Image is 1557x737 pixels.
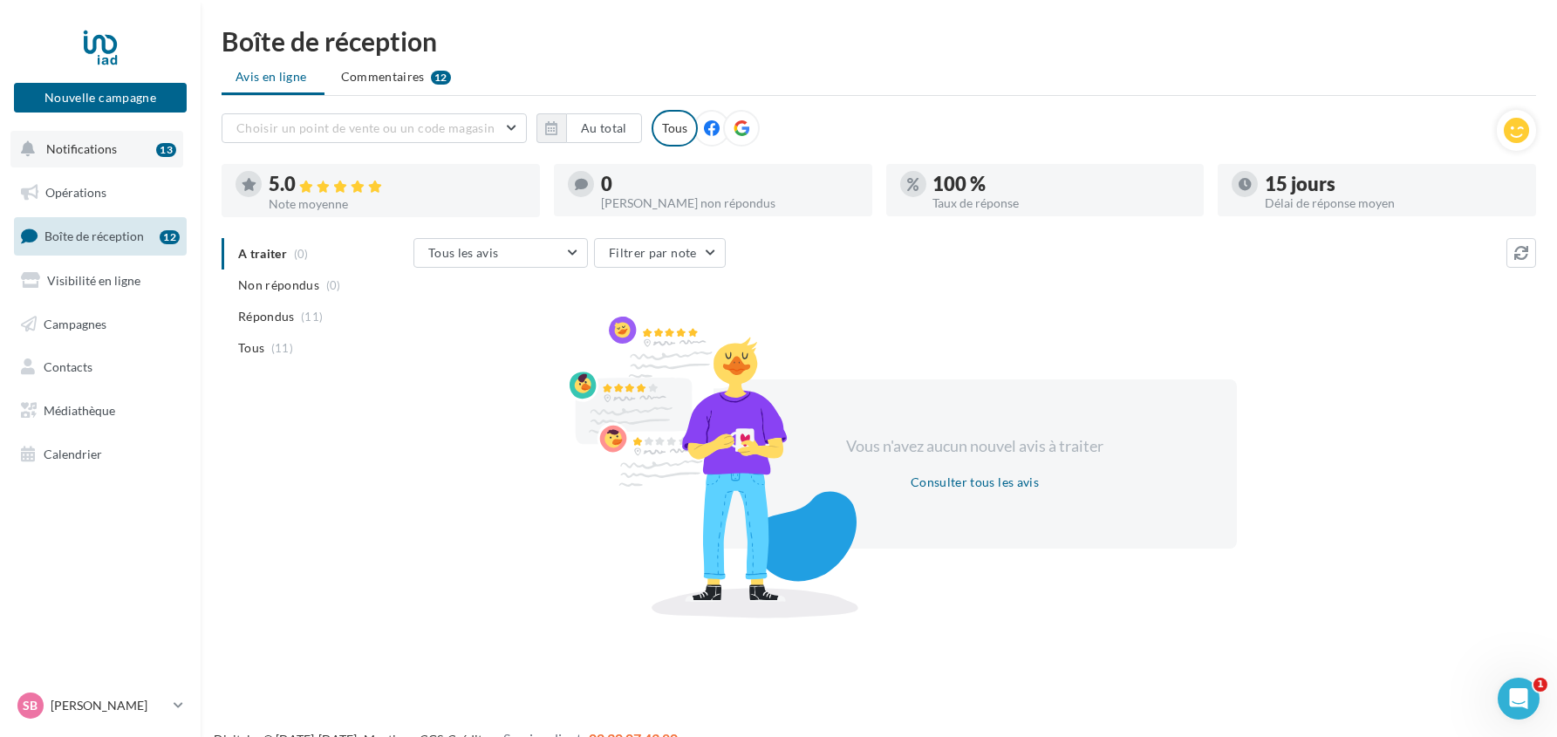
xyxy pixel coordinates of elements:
span: Contacts [44,359,92,374]
div: Tous [652,110,698,147]
p: [PERSON_NAME] [51,697,167,714]
span: 1 [1533,678,1547,692]
button: Au total [566,113,642,143]
a: Opérations [10,174,190,211]
a: Campagnes [10,306,190,343]
div: 100 % [933,174,1191,194]
a: Contacts [10,349,190,386]
span: Notifications [46,141,117,156]
a: Boîte de réception12 [10,217,190,255]
div: 12 [431,71,451,85]
a: Médiathèque [10,392,190,429]
div: 15 jours [1265,174,1522,194]
div: Délai de réponse moyen [1265,197,1522,209]
div: [PERSON_NAME] non répondus [601,197,858,209]
button: Filtrer par note [594,238,726,268]
span: (0) [326,278,341,292]
span: SB [24,697,38,714]
span: (11) [271,341,293,355]
a: Visibilité en ligne [10,263,190,299]
div: 13 [156,143,176,157]
span: Boîte de réception [44,229,144,243]
span: (11) [301,310,323,324]
span: Choisir un point de vente ou un code magasin [236,120,495,135]
span: Tous les avis [428,245,499,260]
span: Campagnes [44,316,106,331]
div: 12 [160,230,180,244]
span: Répondus [238,308,295,325]
span: Non répondus [238,276,319,294]
div: Vous n'avez aucun nouvel avis à traiter [825,435,1125,458]
div: Note moyenne [269,198,526,210]
span: Visibilité en ligne [47,273,140,288]
button: Au total [536,113,642,143]
button: Notifications 13 [10,131,183,167]
div: 5.0 [269,174,526,194]
div: Boîte de réception [222,28,1536,54]
button: Nouvelle campagne [14,83,187,113]
a: Calendrier [10,436,190,473]
span: Calendrier [44,447,102,461]
span: Tous [238,339,264,357]
iframe: Intercom live chat [1498,678,1540,720]
button: Consulter tous les avis [904,472,1046,493]
a: SB [PERSON_NAME] [14,689,187,722]
div: 0 [601,174,858,194]
span: Commentaires [341,68,425,85]
div: Taux de réponse [933,197,1191,209]
button: Choisir un point de vente ou un code magasin [222,113,527,143]
span: Opérations [45,185,106,200]
span: Médiathèque [44,403,115,418]
button: Tous les avis [413,238,588,268]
